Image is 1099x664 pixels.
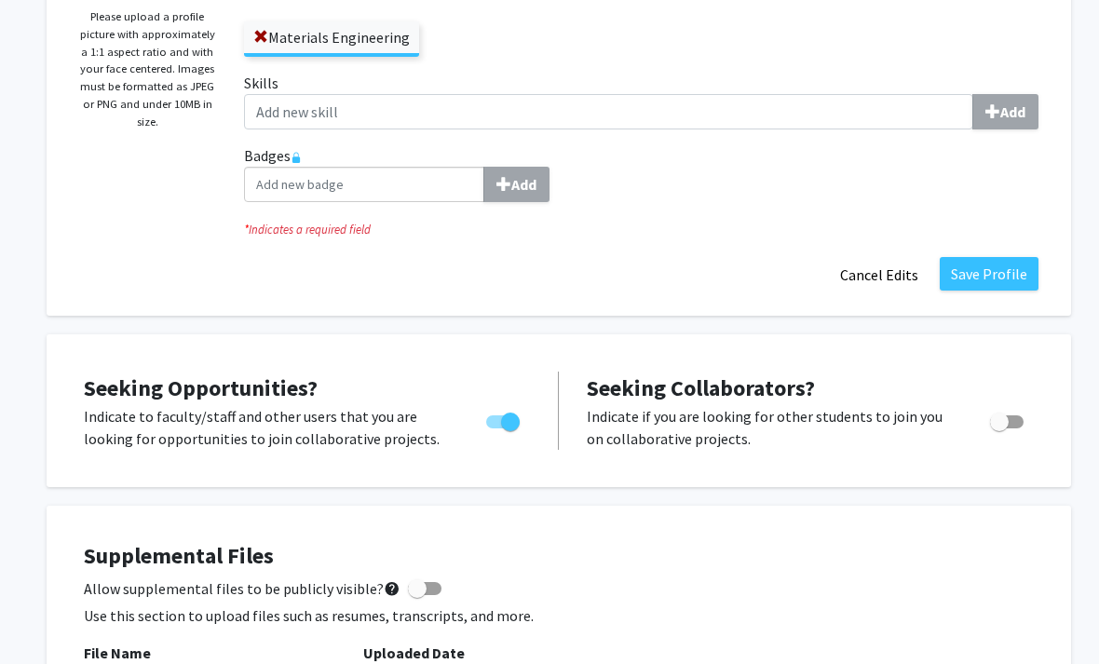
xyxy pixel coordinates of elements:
[1000,103,1025,122] b: Add
[363,644,465,663] b: Uploaded Date
[972,95,1038,130] button: Skills
[84,605,1034,628] p: Use this section to upload files such as resumes, transcripts, and more.
[384,578,400,601] mat-icon: help
[983,406,1034,434] div: Toggle
[244,168,484,203] input: BadgesAdd
[587,374,815,403] span: Seeking Collaborators?
[587,406,955,451] p: Indicate if you are looking for other students to join you on collaborative projects.
[940,258,1038,291] button: Save Profile
[244,145,1038,203] label: Badges
[84,406,451,451] p: Indicate to faculty/staff and other users that you are looking for opportunities to join collabor...
[84,374,318,403] span: Seeking Opportunities?
[79,9,216,131] p: Please upload a profile picture with approximately a 1:1 aspect ratio and with your face centered...
[244,95,973,130] input: SkillsAdd
[483,168,549,203] button: Badges
[828,258,930,293] button: Cancel Edits
[84,578,400,601] span: Allow supplemental files to be publicly visible?
[244,222,1038,239] i: Indicates a required field
[511,176,536,195] b: Add
[14,580,79,650] iframe: Chat
[84,544,1034,571] h4: Supplemental Files
[244,22,419,54] label: Materials Engineering
[84,644,151,663] b: File Name
[479,406,530,434] div: Toggle
[244,73,1038,130] label: Skills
